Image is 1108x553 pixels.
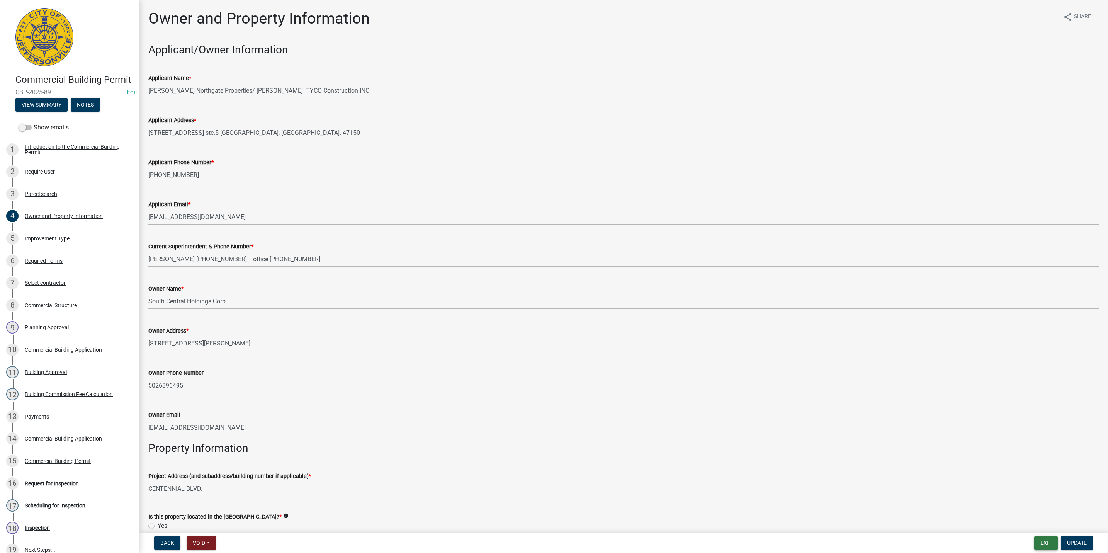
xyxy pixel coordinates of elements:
div: Inspection [25,525,50,531]
span: CBP-2025-89 [15,88,124,96]
wm-modal-confirm: Notes [71,102,100,108]
img: City of Jeffersonville, Indiana [15,8,73,66]
div: Building Approval [25,369,67,375]
div: 8 [6,299,19,311]
div: Introduction to the Commercial Building Permit [25,144,127,155]
h4: Commercial Building Permit [15,74,133,85]
i: share [1063,12,1072,22]
div: 18 [6,522,19,534]
div: Parcel search [25,191,57,197]
label: Owner Phone Number [148,371,204,376]
button: Notes [71,98,100,112]
wm-modal-confirm: Summary [15,102,68,108]
button: View Summary [15,98,68,112]
button: shareShare [1057,9,1097,24]
span: Share [1074,12,1091,22]
div: Planning Approval [25,325,69,330]
span: Back [160,540,174,546]
button: Update [1061,536,1093,550]
div: 3 [6,188,19,200]
label: Current Superintendent & Phone Number [148,244,253,250]
label: Is this property located in the [GEOGRAPHIC_DATA]? [148,514,282,520]
div: 1 [6,143,19,156]
label: Yes [158,521,167,531]
div: 14 [6,432,19,445]
label: Applicant Phone Number [148,160,214,165]
label: Applicant Address [148,118,196,123]
div: Require User [25,169,55,174]
label: Applicant Email [148,202,190,208]
div: Commercial Building Permit [25,458,91,464]
div: 13 [6,410,19,423]
div: Select contractor [25,280,66,286]
div: 10 [6,344,19,356]
div: 9 [6,321,19,334]
div: Scheduling for Inspection [25,503,85,508]
div: Building Commission Fee Calculation [25,391,113,397]
div: Owner and Property Information [25,213,103,219]
div: 16 [6,477,19,490]
div: 12 [6,388,19,400]
div: 5 [6,232,19,245]
span: Update [1067,540,1087,546]
label: Owner Email [148,413,180,418]
div: Improvement Type [25,236,70,241]
div: Request for Inspection [25,481,79,486]
button: Exit [1034,536,1058,550]
label: Owner Name [148,286,184,292]
div: 7 [6,277,19,289]
div: 15 [6,455,19,467]
a: Edit [127,88,137,96]
label: Project Address (and subaddress/building number if applicable) [148,474,311,479]
h1: Owner and Property Information [148,9,370,28]
button: Void [187,536,216,550]
div: 4 [6,210,19,222]
h3: Property Information [148,442,1099,455]
div: Payments [25,414,49,419]
label: Show emails [19,123,69,132]
div: 11 [6,366,19,378]
div: 17 [6,499,19,512]
h3: Applicant/Owner Information [148,43,1099,56]
div: Commercial Building Application [25,347,102,352]
button: Back [154,536,180,550]
div: Commercial Structure [25,303,77,308]
wm-modal-confirm: Edit Application Number [127,88,137,96]
label: Applicant Name [148,76,191,81]
div: Commercial Building Application [25,436,102,441]
span: Void [193,540,205,546]
div: 2 [6,165,19,178]
div: 6 [6,255,19,267]
i: info [283,513,289,519]
label: Owner Address [148,328,189,334]
div: Required Forms [25,258,63,264]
